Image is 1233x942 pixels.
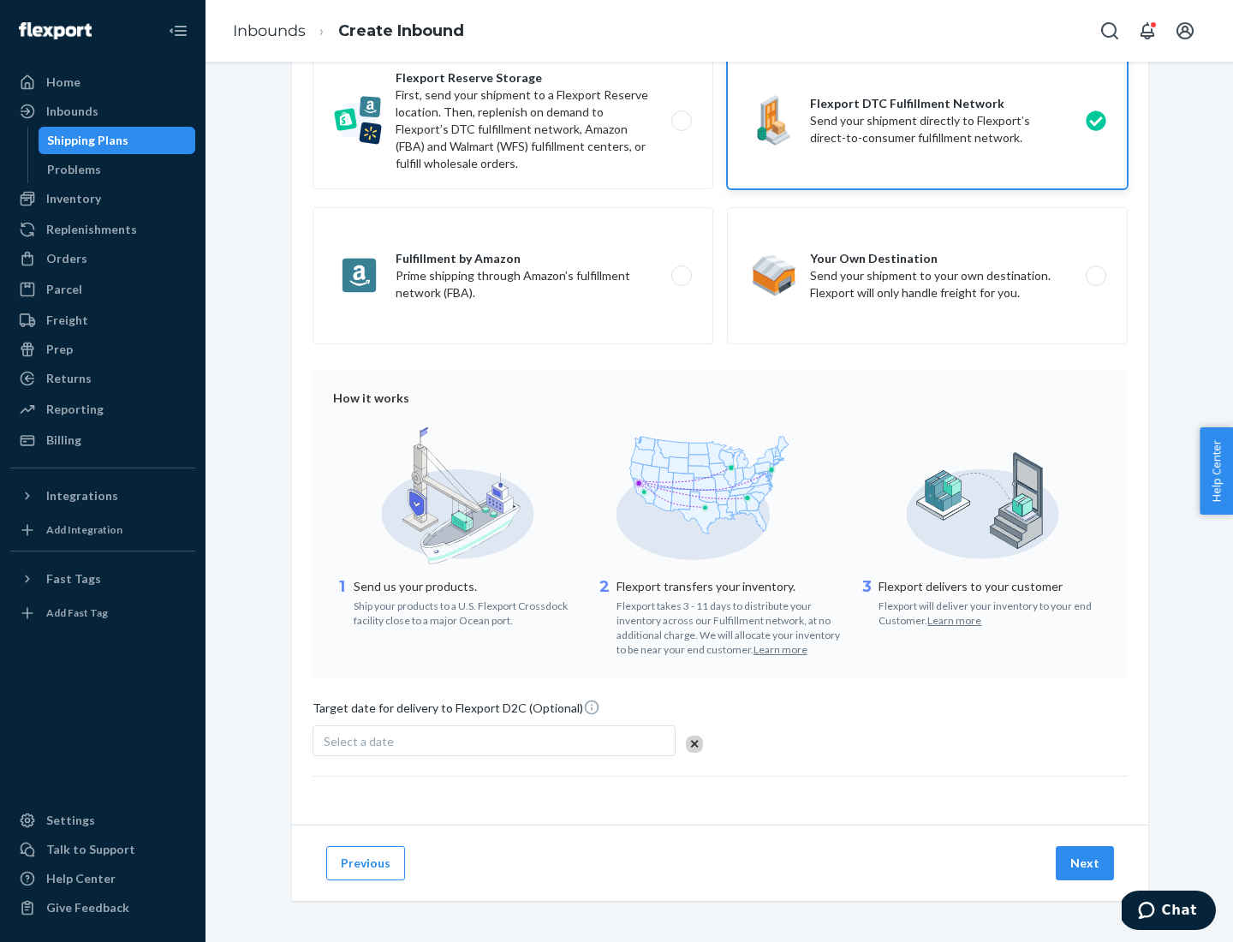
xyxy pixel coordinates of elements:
div: 1 [333,576,350,628]
button: Help Center [1200,427,1233,515]
div: Orders [46,250,87,267]
a: Settings [10,807,195,834]
div: Home [46,74,80,91]
button: Give Feedback [10,894,195,921]
button: Next [1056,846,1114,880]
div: Help Center [46,870,116,887]
a: Inbounds [10,98,195,125]
a: Parcel [10,276,195,303]
div: Problems [47,161,101,178]
button: Fast Tags [10,565,195,593]
div: Flexport will deliver your inventory to your end Customer. [879,595,1107,628]
div: Replenishments [46,221,137,238]
button: Previous [326,846,405,880]
div: Settings [46,812,95,829]
ol: breadcrumbs [219,6,478,57]
div: How it works [333,390,1107,407]
div: Freight [46,312,88,329]
a: Inventory [10,185,195,212]
div: Add Fast Tag [46,605,108,620]
a: Returns [10,365,195,392]
button: Learn more [753,642,807,657]
a: Help Center [10,865,195,892]
span: Select a date [324,734,394,748]
div: Returns [46,370,92,387]
button: Open account menu [1168,14,1202,48]
button: Talk to Support [10,836,195,863]
div: Flexport takes 3 - 11 days to distribute your inventory across our Fulfillment network, at no add... [616,595,845,658]
div: Integrations [46,487,118,504]
p: Send us your products. [354,578,582,595]
a: Replenishments [10,216,195,243]
a: Inbounds [233,21,306,40]
a: Reporting [10,396,195,423]
div: 3 [858,576,875,628]
a: Billing [10,426,195,454]
button: Close Navigation [161,14,195,48]
div: Billing [46,432,81,449]
span: Target date for delivery to Flexport D2C (Optional) [313,699,600,724]
div: Prep [46,341,73,358]
a: Freight [10,307,195,334]
a: Home [10,69,195,96]
div: Reporting [46,401,104,418]
div: 2 [596,576,613,658]
button: Open Search Box [1093,14,1127,48]
a: Add Fast Tag [10,599,195,627]
p: Flexport delivers to your customer [879,578,1107,595]
a: Add Integration [10,516,195,544]
button: Open notifications [1130,14,1164,48]
div: Ship your products to a U.S. Flexport Crossdock facility close to a major Ocean port. [354,595,582,628]
a: Orders [10,245,195,272]
p: Flexport transfers your inventory. [616,578,845,595]
div: Give Feedback [46,899,129,916]
div: Inventory [46,190,101,207]
button: Learn more [927,613,981,628]
iframe: Opens a widget where you can chat to one of our agents [1122,891,1216,933]
a: Shipping Plans [39,127,196,154]
a: Problems [39,156,196,183]
div: Inbounds [46,103,98,120]
img: Flexport logo [19,22,92,39]
div: Talk to Support [46,841,135,858]
div: Fast Tags [46,570,101,587]
button: Integrations [10,482,195,510]
div: Parcel [46,281,82,298]
div: Add Integration [46,522,122,537]
a: Prep [10,336,195,363]
a: Create Inbound [338,21,464,40]
div: Shipping Plans [47,132,128,149]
